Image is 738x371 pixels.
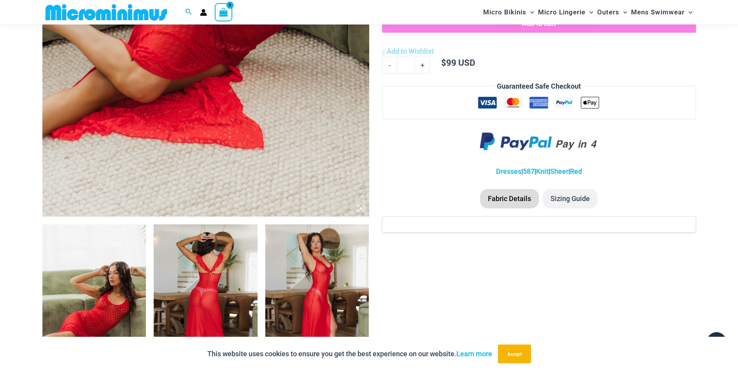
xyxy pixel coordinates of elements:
[585,2,593,22] span: Menu Toggle
[480,189,539,208] li: Fabric Details
[200,9,207,16] a: Account icon link
[494,80,584,92] legend: Guaranteed Safe Checkout
[480,1,696,23] nav: Site Navigation
[481,2,536,22] a: Micro BikinisMenu ToggleMenu Toggle
[597,2,619,22] span: Outers
[550,167,568,175] a: Sheer
[496,167,521,175] a: Dresses
[42,3,170,21] img: MM SHOP LOGO FLAT
[382,166,696,177] p: | | | |
[685,2,692,22] span: Menu Toggle
[536,2,595,22] a: Micro LingerieMenu ToggleMenu Toggle
[382,45,434,57] a: Add to Wishlist
[526,2,534,22] span: Menu Toggle
[415,57,430,73] a: +
[629,2,694,22] a: Mens SwimwearMenu ToggleMenu Toggle
[543,189,598,208] li: Sizing Guide
[387,47,434,55] span: Add to Wishlist
[570,167,582,175] a: Red
[185,7,192,17] a: Search icon link
[523,167,535,175] a: 587
[397,57,415,73] input: Product quantity
[483,2,526,22] span: Micro Bikinis
[441,57,475,68] bdi: 99 USD
[215,3,233,21] a: View Shopping Cart, empty
[382,57,397,73] a: -
[619,2,627,22] span: Menu Toggle
[536,167,549,175] a: Knit
[456,350,492,358] a: Learn more
[207,348,492,360] p: This website uses cookies to ensure you get the best experience on our website.
[498,345,531,363] button: Accept
[631,2,685,22] span: Mens Swimwear
[441,57,446,68] span: $
[595,2,629,22] a: OutersMenu ToggleMenu Toggle
[538,2,585,22] span: Micro Lingerie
